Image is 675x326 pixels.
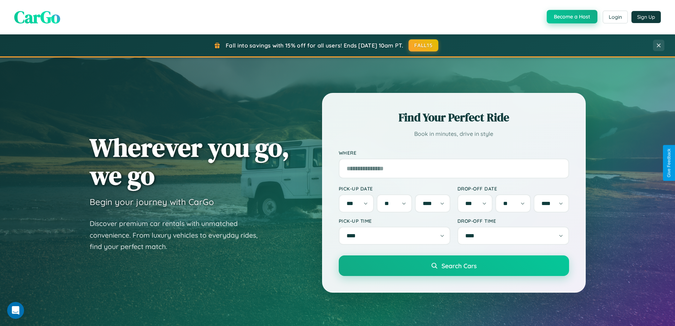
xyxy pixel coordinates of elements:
div: Give Feedback [666,149,671,177]
h1: Wherever you go, we go [90,133,289,189]
button: Login [603,11,628,23]
label: Where [339,150,569,156]
iframe: Intercom live chat [7,302,24,319]
h2: Find Your Perfect Ride [339,110,569,125]
h3: Begin your journey with CarGo [90,197,214,207]
span: CarGo [14,5,60,29]
p: Discover premium car rentals with unmatched convenience. From luxury vehicles to everyday rides, ... [90,218,267,253]
p: Book in minutes, drive in style [339,129,569,139]
label: Pick-up Time [339,218,450,224]
button: Search Cars [339,255,569,276]
button: Sign Up [631,11,661,23]
span: Search Cars [441,262,477,270]
span: Fall into savings with 15% off for all users! Ends [DATE] 10am PT. [226,42,403,49]
label: Pick-up Date [339,186,450,192]
button: FALL15 [409,39,438,51]
label: Drop-off Time [457,218,569,224]
button: Become a Host [547,10,597,23]
label: Drop-off Date [457,186,569,192]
